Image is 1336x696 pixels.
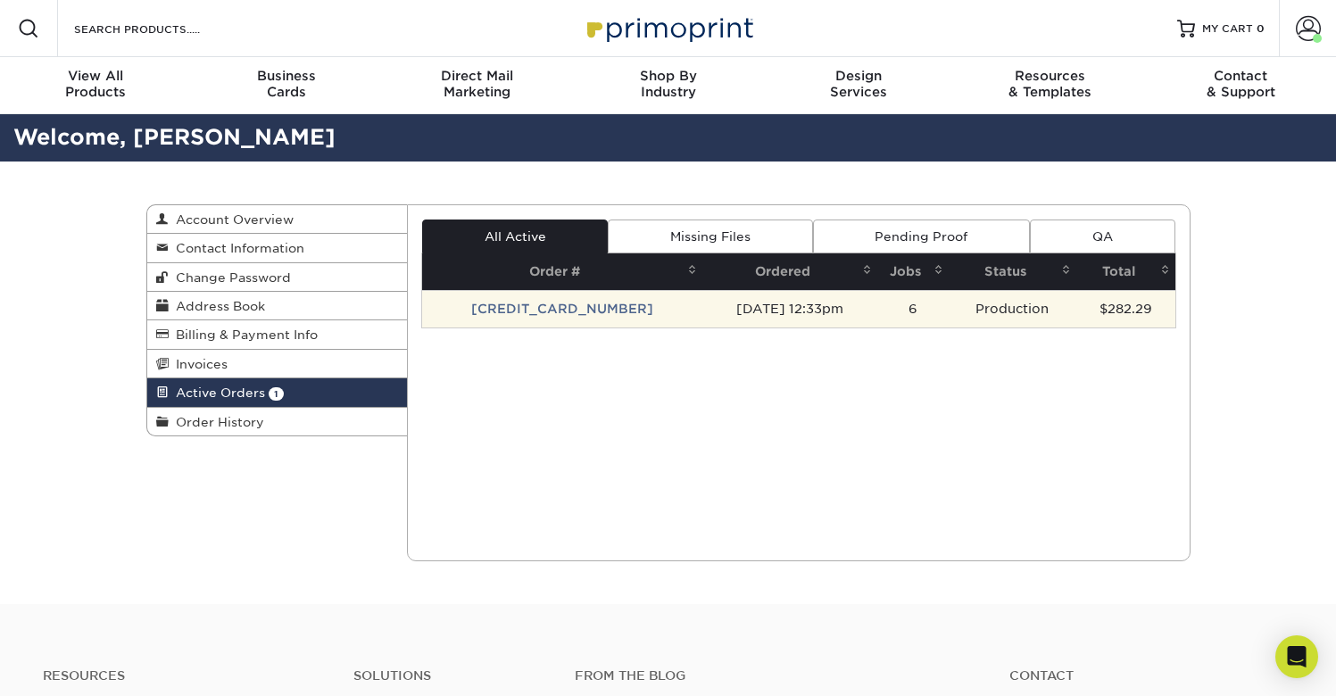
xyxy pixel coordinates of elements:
[1009,668,1293,684] a: Contact
[422,253,702,290] th: Order #
[169,241,304,255] span: Contact Information
[954,68,1145,84] span: Resources
[573,57,764,114] a: Shop ByIndustry
[169,212,294,227] span: Account Overview
[191,68,382,100] div: Cards
[147,408,408,435] a: Order History
[422,290,702,327] td: [CREDIT_CARD_NUMBER]
[382,68,573,100] div: Marketing
[1202,21,1253,37] span: MY CART
[763,68,954,100] div: Services
[147,350,408,378] a: Invoices
[169,299,265,313] span: Address Book
[1076,290,1175,327] td: $282.29
[1275,635,1318,678] div: Open Intercom Messenger
[949,290,1076,327] td: Production
[608,220,812,253] a: Missing Files
[949,253,1076,290] th: Status
[813,220,1030,253] a: Pending Proof
[169,270,291,285] span: Change Password
[169,327,318,342] span: Billing & Payment Info
[763,57,954,114] a: DesignServices
[269,387,284,401] span: 1
[763,68,954,84] span: Design
[877,253,949,290] th: Jobs
[1257,22,1265,35] span: 0
[954,57,1145,114] a: Resources& Templates
[1145,57,1336,114] a: Contact& Support
[1030,220,1174,253] a: QA
[575,668,961,684] h4: From the Blog
[147,292,408,320] a: Address Book
[169,357,228,371] span: Invoices
[147,378,408,407] a: Active Orders 1
[191,68,382,84] span: Business
[169,385,265,400] span: Active Orders
[169,415,264,429] span: Order History
[147,234,408,262] a: Contact Information
[382,68,573,84] span: Direct Mail
[954,68,1145,100] div: & Templates
[147,320,408,349] a: Billing & Payment Info
[382,57,573,114] a: Direct MailMarketing
[422,220,608,253] a: All Active
[72,18,246,39] input: SEARCH PRODUCTS.....
[702,290,877,327] td: [DATE] 12:33pm
[147,205,408,234] a: Account Overview
[573,68,764,100] div: Industry
[147,263,408,292] a: Change Password
[1145,68,1336,100] div: & Support
[877,290,949,327] td: 6
[702,253,877,290] th: Ordered
[579,9,758,47] img: Primoprint
[1145,68,1336,84] span: Contact
[573,68,764,84] span: Shop By
[1076,253,1175,290] th: Total
[191,57,382,114] a: BusinessCards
